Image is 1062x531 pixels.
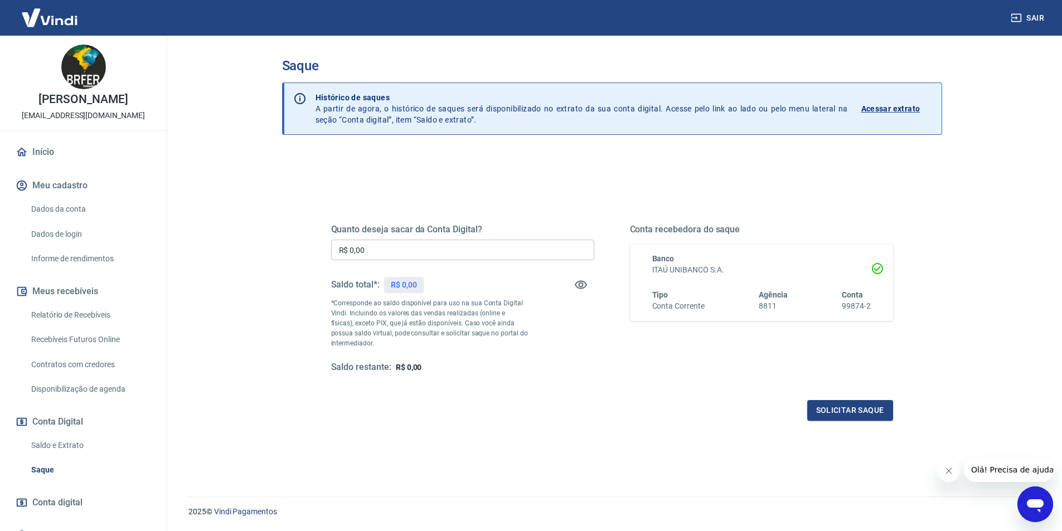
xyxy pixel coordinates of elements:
[807,400,893,421] button: Solicitar saque
[13,410,153,434] button: Conta Digital
[61,45,106,89] img: 187bd7cd-1780-4a1f-9dd5-9c9c46a0195a.jpeg
[331,362,391,373] h5: Saldo restante:
[282,58,942,74] h3: Saque
[759,300,788,312] h6: 8811
[331,279,380,290] h5: Saldo total*:
[759,290,788,299] span: Agência
[22,110,145,121] p: [EMAIL_ADDRESS][DOMAIN_NAME]
[27,378,153,401] a: Disponibilização de agenda
[27,304,153,327] a: Relatório de Recebíveis
[1008,8,1049,28] button: Sair
[842,300,871,312] h6: 99874-2
[214,507,277,516] a: Vindi Pagamentos
[630,224,893,235] h5: Conta recebedora do saque
[13,279,153,304] button: Meus recebíveis
[27,353,153,376] a: Contratos com credores
[861,92,933,125] a: Acessar extrato
[652,290,668,299] span: Tipo
[331,298,528,348] p: *Corresponde ao saldo disponível para uso na sua Conta Digital Vindi. Incluindo os valores das ve...
[391,279,417,291] p: R$ 0,00
[316,92,848,103] p: Histórico de saques
[652,254,675,263] span: Banco
[27,198,153,221] a: Dados da conta
[396,363,422,372] span: R$ 0,00
[1017,486,1053,522] iframe: Botão para abrir a janela de mensagens
[842,290,863,299] span: Conta
[27,328,153,351] a: Recebíveis Futuros Online
[938,460,960,482] iframe: Fechar mensagem
[316,92,848,125] p: A partir de agora, o histórico de saques será disponibilizado no extrato da sua conta digital. Ac...
[652,264,871,276] h6: ITAÚ UNIBANCO S.A.
[27,223,153,246] a: Dados de login
[13,1,86,35] img: Vindi
[861,103,920,114] p: Acessar extrato
[331,224,594,235] h5: Quanto deseja sacar da Conta Digital?
[13,140,153,164] a: Início
[38,94,128,105] p: [PERSON_NAME]
[964,457,1053,482] iframe: Mensagem da empresa
[27,459,153,481] a: Saque
[13,173,153,198] button: Meu cadastro
[652,300,705,312] h6: Conta Corrente
[27,434,153,457] a: Saldo e Extrato
[7,8,94,17] span: Olá! Precisa de ajuda?
[188,506,1035,518] p: 2025 ©
[32,495,83,510] span: Conta digital
[13,490,153,515] a: Conta digital
[27,247,153,270] a: Informe de rendimentos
